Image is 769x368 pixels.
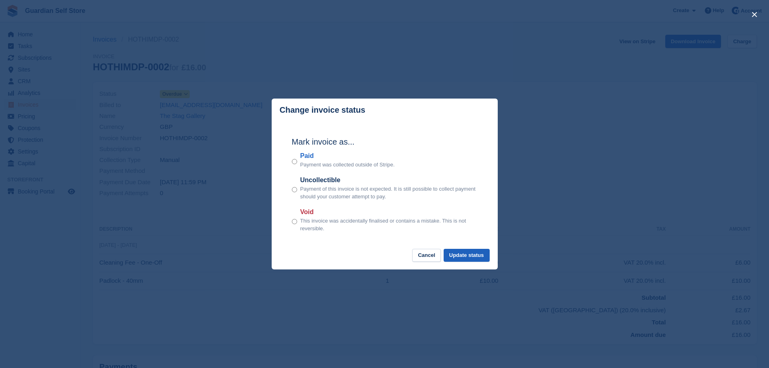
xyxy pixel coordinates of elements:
button: Update status [444,249,490,262]
label: Uncollectible [300,175,478,185]
p: Change invoice status [280,105,365,115]
button: Cancel [412,249,441,262]
label: Paid [300,151,395,161]
button: close [748,8,761,21]
p: Payment of this invoice is not expected. It is still possible to collect payment should your cust... [300,185,478,201]
label: Void [300,207,478,217]
p: This invoice was accidentally finalised or contains a mistake. This is not reversible. [300,217,478,233]
p: Payment was collected outside of Stripe. [300,161,395,169]
h2: Mark invoice as... [292,136,478,148]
